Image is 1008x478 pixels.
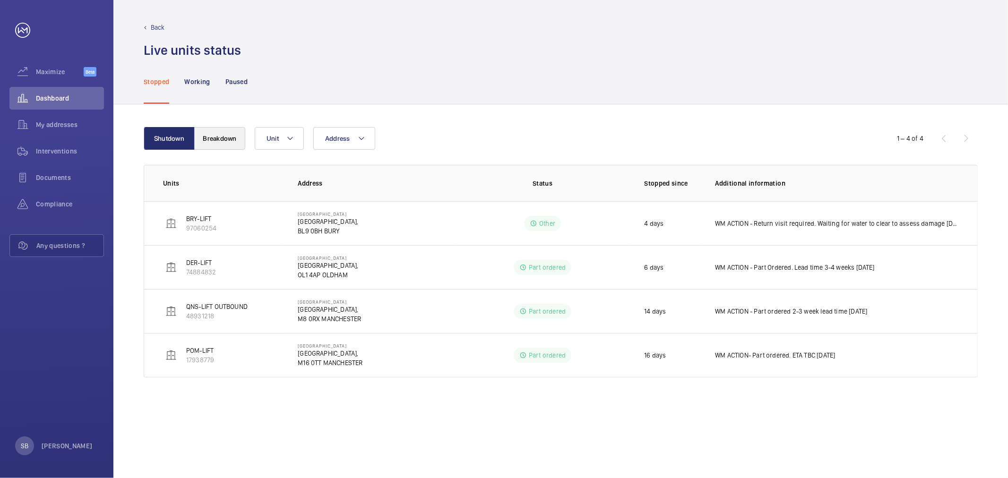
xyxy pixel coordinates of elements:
[144,42,241,59] h1: Live units status
[715,179,958,188] p: Additional information
[186,311,248,321] p: 48931218
[255,127,304,150] button: Unit
[21,441,28,451] p: SB
[165,262,177,273] img: elevator.svg
[298,226,358,236] p: BL9 0BH BURY
[539,219,555,228] p: Other
[644,307,666,316] p: 14 days
[298,299,361,305] p: [GEOGRAPHIC_DATA]
[165,350,177,361] img: elevator.svg
[186,214,216,223] p: BRY-LIFT
[36,173,104,182] span: Documents
[36,67,84,77] span: Maximize
[165,306,177,317] img: elevator.svg
[165,218,177,229] img: elevator.svg
[529,263,566,272] p: Part ordered
[298,314,361,324] p: M8 0RX MANCHESTER
[151,23,165,32] p: Back
[463,179,623,188] p: Status
[897,134,923,143] div: 1 – 4 of 4
[313,127,375,150] button: Address
[144,77,169,86] p: Stopped
[186,223,216,233] p: 97060254
[36,146,104,156] span: Interventions
[298,261,358,270] p: [GEOGRAPHIC_DATA],
[267,135,279,142] span: Unit
[529,350,566,360] p: Part ordered
[225,77,248,86] p: Paused
[36,94,104,103] span: Dashboard
[298,305,361,314] p: [GEOGRAPHIC_DATA],
[644,219,663,228] p: 4 days
[298,343,362,349] p: [GEOGRAPHIC_DATA]
[298,211,358,217] p: [GEOGRAPHIC_DATA]
[325,135,350,142] span: Address
[194,127,245,150] button: Breakdown
[186,346,214,355] p: POM-LIFT
[42,441,93,451] p: [PERSON_NAME]
[163,179,283,188] p: Units
[715,307,867,316] p: WM ACTION - Part ordered 2-3 week lead time [DATE]
[529,307,566,316] p: Part ordered
[715,350,835,360] p: WM ACTION- Part ordered. ETA TBC [DATE]
[644,179,700,188] p: Stopped since
[298,179,456,188] p: Address
[298,349,362,358] p: [GEOGRAPHIC_DATA],
[36,241,103,250] span: Any questions ?
[298,358,362,367] p: M16 0TT MANCHESTER
[186,258,216,267] p: DER-LIFT
[298,270,358,280] p: OL1 4AP OLDHAM
[715,219,958,228] p: WM ACTION - Return visit required. Waiting for water to clear to assess damage [DATE]
[644,263,663,272] p: 6 days
[84,67,96,77] span: Beta
[144,127,195,150] button: Shutdown
[644,350,666,360] p: 16 days
[36,199,104,209] span: Compliance
[298,255,358,261] p: [GEOGRAPHIC_DATA]
[186,302,248,311] p: QNS-LIFT OUTBOUND
[184,77,210,86] p: Working
[715,263,874,272] p: WM ACTION - Part Ordered. Lead time 3-4 weeks [DATE]
[36,120,104,129] span: My addresses
[186,267,216,277] p: 74884832
[298,217,358,226] p: [GEOGRAPHIC_DATA],
[186,355,214,365] p: 17938779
